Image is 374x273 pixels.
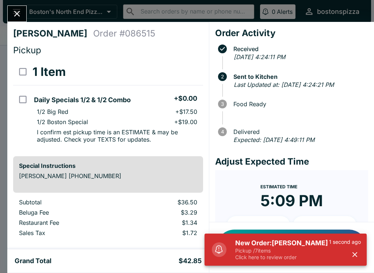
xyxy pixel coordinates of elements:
[13,45,41,55] span: Pickup
[221,74,224,80] text: 2
[19,162,197,169] h6: Special Instructions
[233,136,314,143] em: Expected: [DATE] 4:49:11 PM
[126,229,197,237] p: $1.72
[19,209,114,216] p: Beluga Fee
[19,172,197,180] p: [PERSON_NAME] [PHONE_NUMBER]
[174,118,197,126] p: + $19.00
[230,101,368,107] span: Food Ready
[260,184,297,189] span: Estimated Time
[215,28,368,39] h4: Order Activity
[329,239,361,245] p: 1 second ago
[217,230,367,265] button: Notify Customer Food is Ready
[33,65,66,79] h3: 1 Item
[19,229,114,237] p: Sales Tax
[235,247,329,254] p: Pickup / 7 items
[13,199,203,239] table: orders table
[8,6,26,22] button: Close
[13,59,203,150] table: orders table
[221,129,224,135] text: 4
[126,219,197,226] p: $1.34
[235,239,329,247] h5: New Order: [PERSON_NAME]
[15,257,51,265] h5: Grand Total
[234,81,334,88] em: Last Updated at: [DATE] 4:24:21 PM
[37,118,88,126] p: 1/2 Boston Special
[13,28,93,39] h4: [PERSON_NAME]
[37,108,68,115] p: 1/2 Big Red
[230,128,368,135] span: Delivered
[230,73,368,80] span: Sent to Kitchen
[293,216,356,234] button: + 20
[215,156,368,167] h4: Adjust Expected Time
[37,128,197,143] p: I confirm est pickup time is an ESTIMATE & may be adjusted. Check your TEXTS for updates.
[227,216,290,234] button: + 10
[260,191,323,210] time: 5:09 PM
[93,28,155,39] h4: Order # 086515
[126,199,197,206] p: $36.50
[221,101,224,107] text: 3
[175,108,197,115] p: + $17.50
[234,53,285,61] em: [DATE] 4:24:11 PM
[174,94,197,103] h5: + $0.00
[126,209,197,216] p: $3.29
[19,219,114,226] p: Restaurant Fee
[230,46,368,52] span: Received
[235,254,329,261] p: Click here to review order
[34,96,131,104] h5: Daily Specials 1/2 & 1/2 Combo
[179,257,202,265] h5: $42.85
[19,199,114,206] p: Subtotal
